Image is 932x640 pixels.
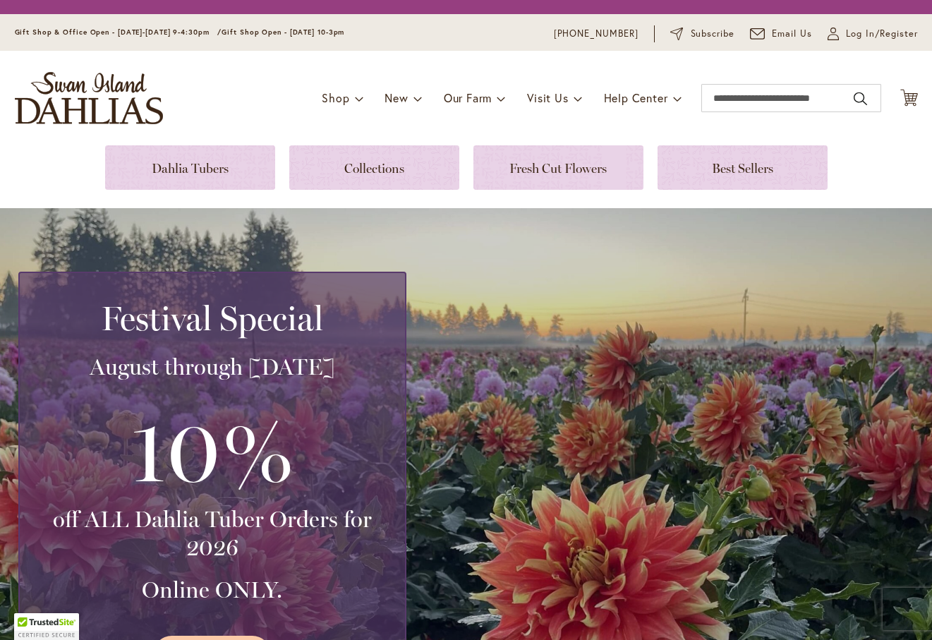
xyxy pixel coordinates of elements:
[554,27,639,41] a: [PHONE_NUMBER]
[846,27,918,41] span: Log In/Register
[15,72,163,124] a: store logo
[37,353,388,381] h3: August through [DATE]
[828,27,918,41] a: Log In/Register
[854,87,866,110] button: Search
[37,298,388,338] h2: Festival Special
[222,28,344,37] span: Gift Shop Open - [DATE] 10-3pm
[750,27,812,41] a: Email Us
[37,505,388,562] h3: off ALL Dahlia Tuber Orders for 2026
[15,28,222,37] span: Gift Shop & Office Open - [DATE]-[DATE] 9-4:30pm /
[604,90,668,105] span: Help Center
[37,395,388,505] h3: 10%
[322,90,349,105] span: Shop
[444,90,492,105] span: Our Farm
[37,576,388,604] h3: Online ONLY.
[670,27,734,41] a: Subscribe
[527,90,568,105] span: Visit Us
[385,90,408,105] span: New
[691,27,735,41] span: Subscribe
[772,27,812,41] span: Email Us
